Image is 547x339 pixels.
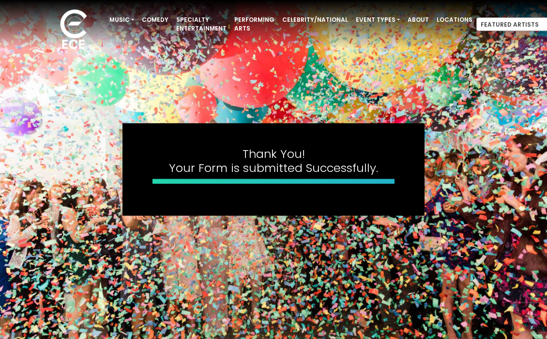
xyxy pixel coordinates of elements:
[106,12,138,28] a: Music
[49,7,98,54] img: ece_new_logo_whitev2-1.png
[172,12,230,37] a: Specialty Entertainment
[404,12,433,28] a: About
[352,12,404,28] a: Event Types
[138,12,172,28] a: Comedy
[152,147,395,175] h4: Thank You! Your Form is submitted Successfully.
[433,12,476,28] a: Locations
[230,12,278,37] a: Performing Arts
[278,12,352,28] a: Celebrity/National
